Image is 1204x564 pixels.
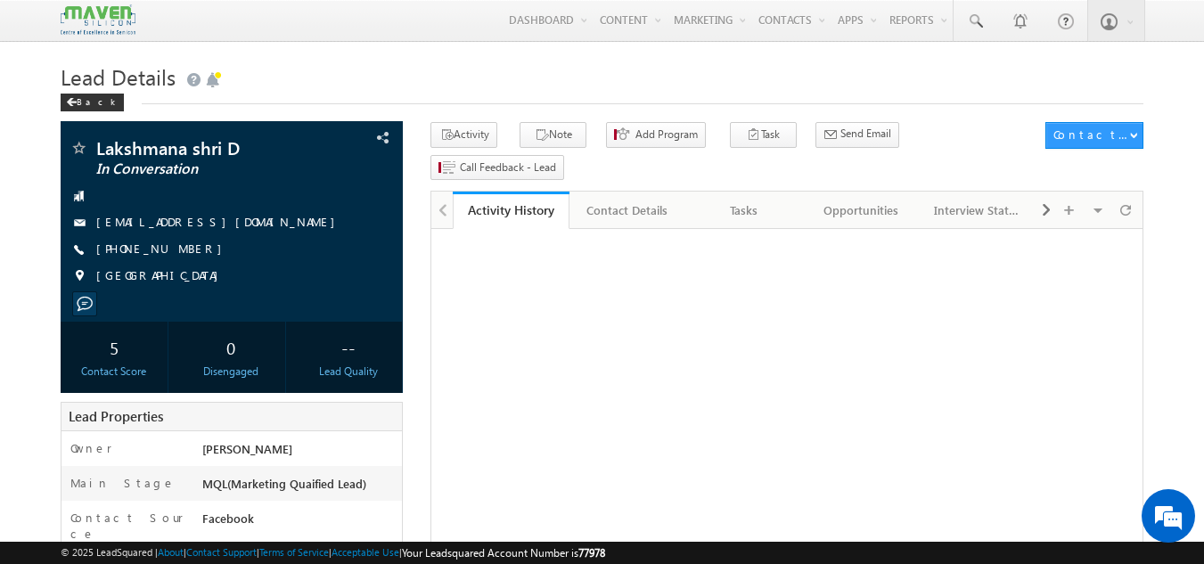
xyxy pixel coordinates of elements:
[61,94,124,111] div: Back
[96,139,307,157] span: Lakshmana shri D
[70,440,112,456] label: Owner
[69,407,163,425] span: Lead Properties
[332,546,399,558] a: Acceptable Use
[569,192,686,229] a: Contact Details
[299,364,397,380] div: Lead Quality
[815,122,899,148] button: Send Email
[61,544,605,561] span: © 2025 LeadSquared | | | | |
[840,126,891,142] span: Send Email
[61,62,176,91] span: Lead Details
[817,200,904,221] div: Opportunities
[158,546,184,558] a: About
[920,192,1036,229] a: Interview Status
[96,214,344,229] a: [EMAIL_ADDRESS][DOMAIN_NAME]
[96,267,227,285] span: [GEOGRAPHIC_DATA]
[520,122,586,148] button: Note
[259,546,329,558] a: Terms of Service
[61,4,135,36] img: Custom Logo
[299,331,397,364] div: --
[1045,122,1143,149] button: Contact Actions
[460,159,556,176] span: Call Feedback - Lead
[202,441,292,456] span: [PERSON_NAME]
[635,127,698,143] span: Add Program
[65,331,164,364] div: 5
[182,364,281,380] div: Disengaged
[803,192,920,229] a: Opportunities
[578,546,605,560] span: 77978
[1053,127,1129,143] div: Contact Actions
[402,546,605,560] span: Your Leadsquared Account Number is
[70,475,176,491] label: Main Stage
[186,546,257,558] a: Contact Support
[70,510,185,542] label: Contact Source
[198,510,403,535] div: Facebook
[61,93,133,108] a: Back
[430,122,497,148] button: Activity
[430,155,564,181] button: Call Feedback - Lead
[700,200,787,221] div: Tasks
[96,241,231,258] span: [PHONE_NUMBER]
[466,201,556,218] div: Activity History
[453,192,569,229] a: Activity History
[584,200,670,221] div: Contact Details
[686,192,803,229] a: Tasks
[96,160,307,178] span: In Conversation
[730,122,797,148] button: Task
[934,200,1020,221] div: Interview Status
[65,364,164,380] div: Contact Score
[182,331,281,364] div: 0
[606,122,706,148] button: Add Program
[198,475,403,500] div: MQL(Marketing Quaified Lead)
